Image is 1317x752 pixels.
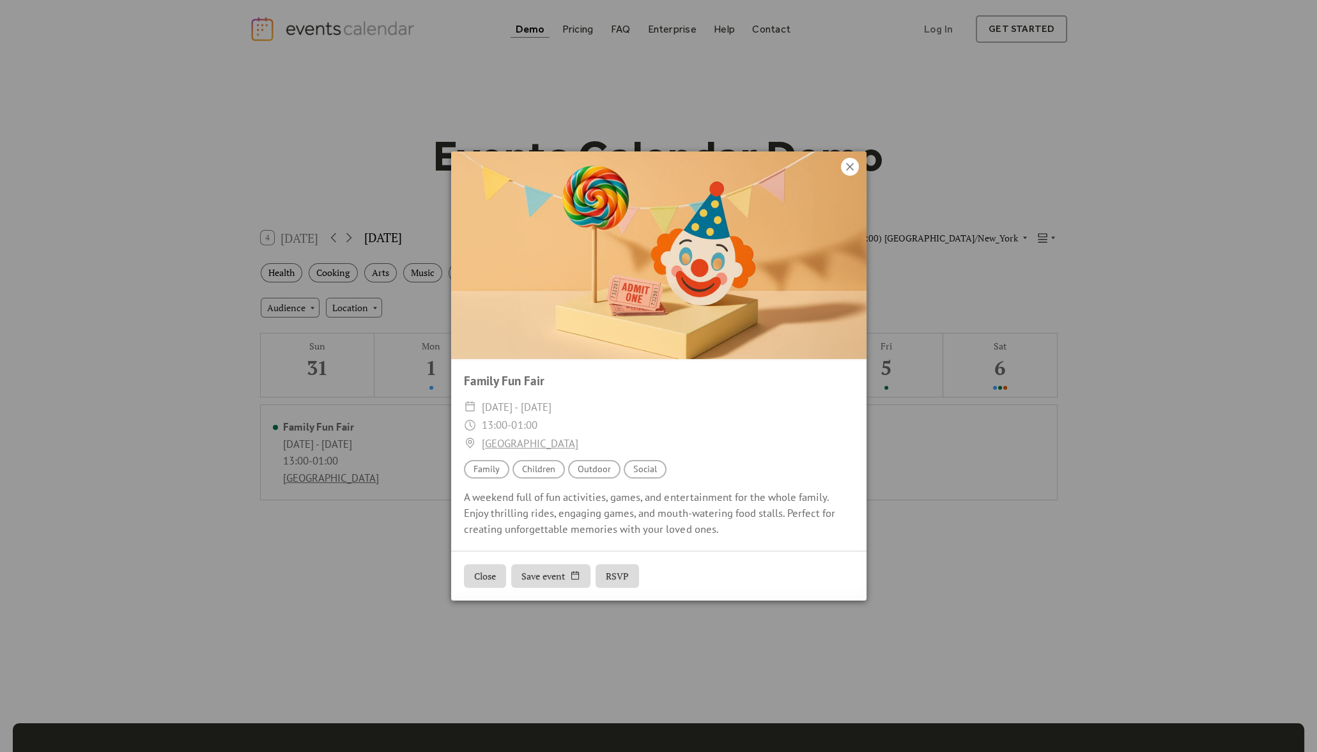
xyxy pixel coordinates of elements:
[507,418,511,432] span: -
[482,398,551,417] span: [DATE] - [DATE]
[464,564,506,588] button: Close
[464,398,476,417] div: ​
[482,434,578,453] a: [GEOGRAPHIC_DATA]
[464,416,476,434] div: ​
[464,434,476,453] div: ​
[482,418,507,432] span: 13:00
[511,564,590,588] button: Save event
[596,564,639,588] button: RSVP
[451,372,866,390] div: Family Fun Fair
[451,489,866,538] div: A weekend full of fun activities, games, and entertainment for the whole family. Enjoy thrilling ...
[511,418,537,432] span: 01:00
